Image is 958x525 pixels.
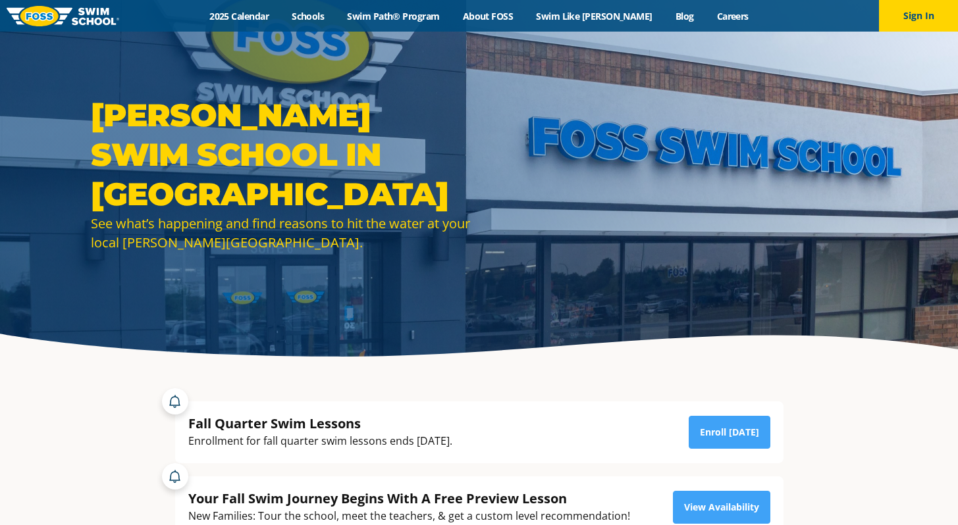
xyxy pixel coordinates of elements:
[188,489,630,507] div: Your Fall Swim Journey Begins With A Free Preview Lesson
[673,491,770,524] a: View Availability
[198,10,280,22] a: 2025 Calendar
[525,10,664,22] a: Swim Like [PERSON_NAME]
[7,6,119,26] img: FOSS Swim School Logo
[188,414,452,432] div: Fall Quarter Swim Lessons
[188,507,630,525] div: New Families: Tour the school, meet the teachers, & get a custom level recommendation!
[91,214,473,252] div: See what’s happening and find reasons to hit the water at your local [PERSON_NAME][GEOGRAPHIC_DATA].
[336,10,451,22] a: Swim Path® Program
[451,10,525,22] a: About FOSS
[91,95,473,214] h1: [PERSON_NAME] Swim School in [GEOGRAPHIC_DATA]
[188,432,452,450] div: Enrollment for fall quarter swim lessons ends [DATE].
[705,10,760,22] a: Careers
[664,10,705,22] a: Blog
[689,416,770,449] a: Enroll [DATE]
[280,10,336,22] a: Schools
